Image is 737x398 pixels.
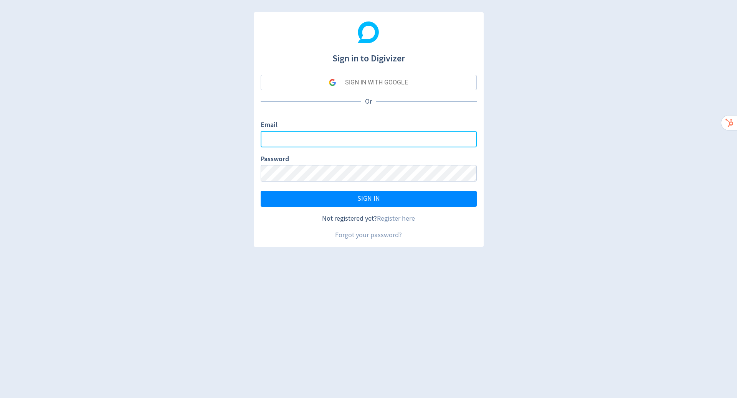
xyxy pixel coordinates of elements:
h1: Sign in to Digivizer [261,45,477,65]
button: SIGN IN WITH GOOGLE [261,75,477,90]
div: SIGN IN WITH GOOGLE [345,75,408,90]
p: Or [361,97,376,106]
label: Password [261,154,289,165]
div: Not registered yet? [261,214,477,223]
span: SIGN IN [357,195,380,202]
label: Email [261,120,278,131]
a: Register here [377,214,415,223]
img: Digivizer Logo [358,21,379,43]
button: SIGN IN [261,191,477,207]
a: Forgot your password? [335,231,402,239]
